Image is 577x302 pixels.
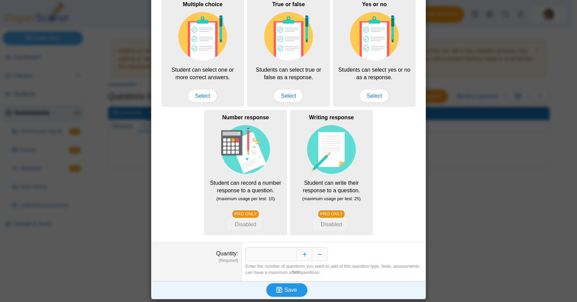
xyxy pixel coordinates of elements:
[307,125,356,174] img: item-type-writing-response.svg
[314,218,349,231] button: Writing response Student can write their response to a question. (maximum usage per test: 25) PRO...
[362,1,387,7] b: Yes or no
[284,287,297,293] span: Save
[318,210,344,217] a: PRO ONLY
[221,125,270,174] img: item-type-number-response.svg
[350,12,399,61] img: item-type-multiple-choice.svg
[235,221,256,227] span: Disabled
[264,12,313,61] img: item-type-multiple-choice.svg
[216,196,275,201] small: (maximum usage per test: 10)
[228,218,263,231] button: Number response Student can record a number response to a question. (maximum usage per test: 10) ...
[302,196,361,201] small: (maximum usage per test: 25)
[266,283,307,297] button: Save
[233,210,259,217] a: PRO ONLY
[321,221,342,227] span: Disabled
[216,251,238,256] label: Quantity
[293,270,300,275] b: 500
[204,110,287,235] div: Student can record a number response to a question.
[274,89,303,103] span: Select
[155,258,238,264] dfn: (Required)
[178,12,227,61] img: item-type-multiple-choice.svg
[290,110,373,235] div: Student can write their response to a question.
[312,247,328,261] button: Decrease
[272,1,305,7] b: True or false
[360,89,389,103] span: Select
[222,114,269,120] b: Number response
[297,247,312,261] button: Increase
[188,89,217,103] span: Select
[245,263,422,276] div: Enter the number of questions you want to add of this question type. Note, assessments can have a...
[183,1,223,7] b: Multiple choice
[309,114,354,120] b: Writing response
